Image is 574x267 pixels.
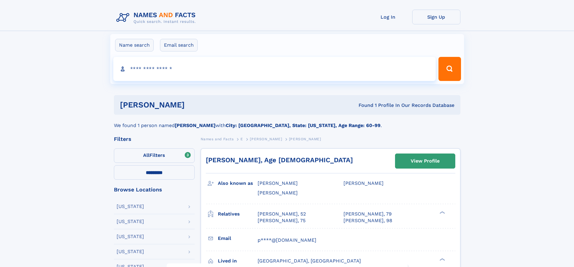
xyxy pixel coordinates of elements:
[117,234,144,239] div: [US_STATE]
[117,249,144,254] div: [US_STATE]
[201,135,234,143] a: Names and Facts
[271,102,454,109] div: Found 1 Profile In Our Records Database
[395,154,455,168] a: View Profile
[114,148,195,163] label: Filters
[343,211,392,217] a: [PERSON_NAME], 79
[120,101,272,109] h1: [PERSON_NAME]
[218,178,258,188] h3: Also known as
[218,256,258,266] h3: Lived in
[175,123,215,128] b: [PERSON_NAME]
[343,217,392,224] a: [PERSON_NAME], 98
[258,180,298,186] span: [PERSON_NAME]
[226,123,381,128] b: City: [GEOGRAPHIC_DATA], State: [US_STATE], Age Range: 60-99
[115,39,154,51] label: Name search
[289,137,321,141] span: [PERSON_NAME]
[114,10,201,26] img: Logo Names and Facts
[258,211,306,217] a: [PERSON_NAME], 52
[114,187,195,192] div: Browse Locations
[411,154,440,168] div: View Profile
[206,156,353,164] a: [PERSON_NAME], Age [DEMOGRAPHIC_DATA]
[250,135,282,143] a: [PERSON_NAME]
[240,135,243,143] a: E
[364,10,412,24] a: Log In
[117,204,144,209] div: [US_STATE]
[438,257,445,261] div: ❯
[258,217,306,224] a: [PERSON_NAME], 75
[114,136,195,142] div: Filters
[218,233,258,244] h3: Email
[143,152,149,158] span: All
[160,39,198,51] label: Email search
[438,57,461,81] button: Search Button
[258,258,361,264] span: [GEOGRAPHIC_DATA], [GEOGRAPHIC_DATA]
[438,210,445,214] div: ❯
[117,219,144,224] div: [US_STATE]
[258,190,298,196] span: [PERSON_NAME]
[113,57,436,81] input: search input
[240,137,243,141] span: E
[343,180,384,186] span: [PERSON_NAME]
[250,137,282,141] span: [PERSON_NAME]
[218,209,258,219] h3: Relatives
[412,10,460,24] a: Sign Up
[114,115,460,129] div: We found 1 person named with .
